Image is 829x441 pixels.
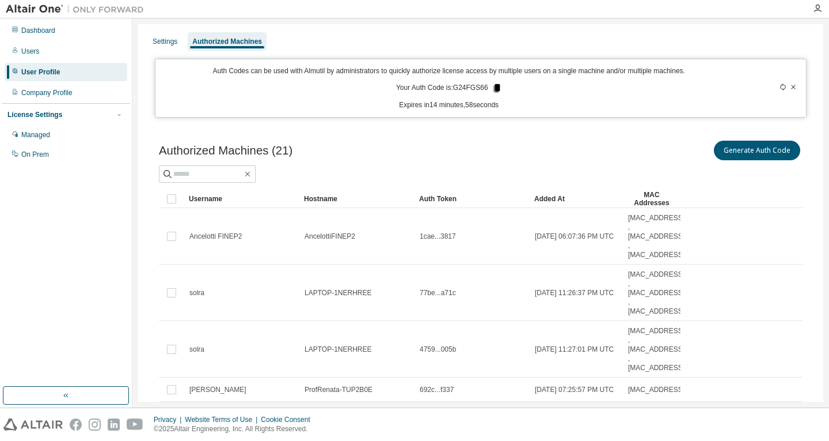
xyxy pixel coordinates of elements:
span: LAPTOP-1NERHREE [305,288,371,297]
span: [DATE] 07:25:57 PM UTC [535,385,614,394]
div: Managed [21,130,50,140]
div: Cookie Consent [261,415,317,424]
span: Ancelotti FINEP2 [189,232,242,241]
div: Website Terms of Use [185,415,261,424]
span: ProfRenata-TUP2B0E [305,385,372,394]
img: Altair One [6,3,150,15]
span: [MAC_ADDRESS] [628,385,685,394]
p: © 2025 Altair Engineering, Inc. All Rights Reserved. [154,424,317,434]
div: Company Profile [21,88,73,97]
span: [MAC_ADDRESS] , [MAC_ADDRESS] , [MAC_ADDRESS] [628,326,685,372]
div: Authorized Machines [192,37,262,46]
div: Added At [534,190,618,208]
div: Username [189,190,295,208]
span: 692c...f337 [420,385,454,394]
div: Privacy [154,415,185,424]
span: [MAC_ADDRESS] , [MAC_ADDRESS] , [MAC_ADDRESS] [628,270,685,316]
div: License Settings [7,110,62,119]
img: linkedin.svg [108,419,120,431]
img: altair_logo.svg [3,419,63,431]
div: On Prem [21,150,49,159]
div: MAC Addresses [628,190,676,208]
span: [DATE] 11:26:37 PM UTC [535,288,614,297]
img: youtube.svg [127,419,143,431]
p: Expires in 14 minutes, 58 seconds [162,100,735,110]
div: User Profile [21,67,60,77]
span: 77be...a71c [420,288,456,297]
button: Generate Auth Code [714,141,800,160]
img: facebook.svg [70,419,82,431]
div: Dashboard [21,26,55,35]
span: 4759...005b [420,345,456,354]
span: LAPTOP-1NERHREE [305,345,371,354]
div: Settings [153,37,177,46]
span: [MAC_ADDRESS] , [MAC_ADDRESS] , [MAC_ADDRESS] [628,213,685,259]
span: [DATE] 06:07:36 PM UTC [535,232,614,241]
img: instagram.svg [89,419,101,431]
div: Auth Token [419,190,525,208]
p: Your Auth Code is: G24FGS66 [396,83,502,93]
span: solra [189,345,204,354]
div: Hostname [304,190,410,208]
span: AncelottiFINEP2 [305,232,355,241]
span: [PERSON_NAME] [189,385,246,394]
div: Users [21,47,39,56]
span: Authorized Machines (21) [159,144,292,157]
span: solra [189,288,204,297]
span: 1cae...3817 [420,232,456,241]
p: Auth Codes can be used with Almutil by administrators to quickly authorize license access by mult... [162,66,735,76]
span: [DATE] 11:27:01 PM UTC [535,345,614,354]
